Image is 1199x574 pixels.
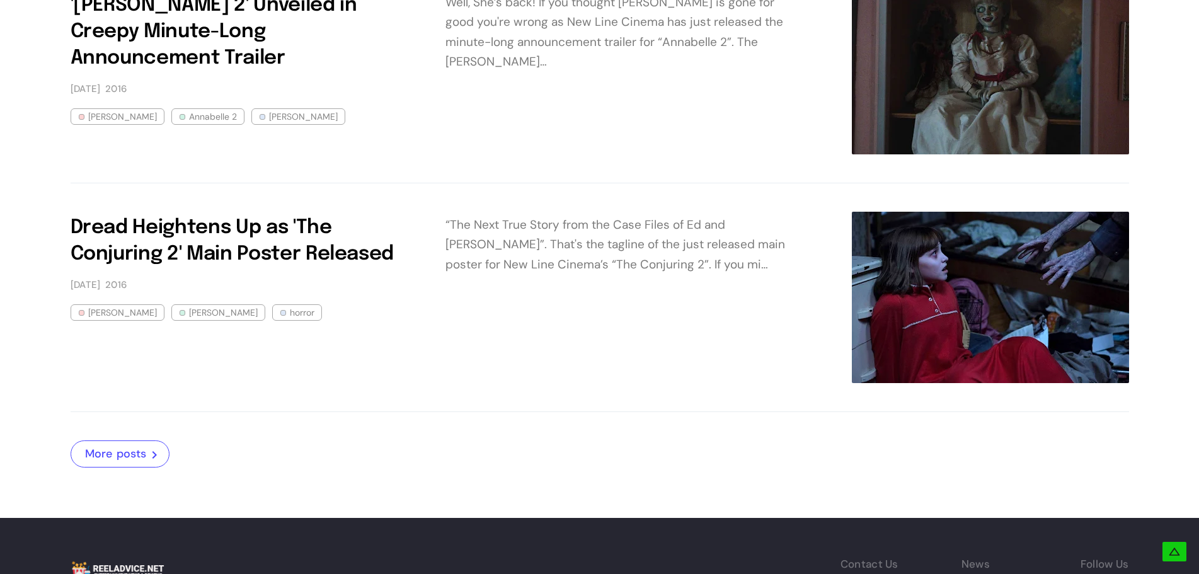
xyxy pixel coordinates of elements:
[71,83,132,94] a: [DATE]2016
[71,108,164,125] a: [PERSON_NAME]
[71,440,169,468] a: More posts
[852,212,1129,383] img: Dread Heightens Up as 'The Conjuring 2' Main Poster Released
[171,304,265,321] a: [PERSON_NAME]
[71,304,164,321] a: [PERSON_NAME]
[71,279,132,290] a: [DATE]2016
[71,84,127,95] time: 2016-09-17T11:21:00+08:00
[445,215,801,274] div: “The Next True Story from the Case Files of Ed and [PERSON_NAME]”. That's the tagline of the just...
[251,108,345,125] a: [PERSON_NAME]
[272,304,322,321] a: horror
[171,108,244,125] a: Annabelle 2
[71,280,127,290] time: 2016-04-19T18:26:00+08:00
[71,218,394,264] a: Dread Heightens Up as 'The Conjuring 2' Main Poster Released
